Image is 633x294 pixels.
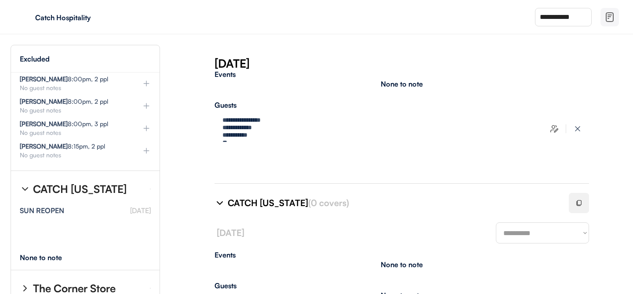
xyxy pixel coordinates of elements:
div: Catch Hospitality [35,14,146,21]
div: 8:00pm, 3 ppl [20,121,108,127]
div: [DATE] [215,55,633,71]
div: Excluded [20,55,50,62]
img: chevron-right%20%281%29.svg [20,184,30,194]
div: 8:15pm, 2 ppl [20,143,105,149]
div: No guest notes [20,85,128,91]
div: SUN REOPEN [20,207,64,214]
div: Events [215,251,589,258]
img: users-edit.svg [550,124,559,133]
div: CATCH [US_STATE] [228,197,558,209]
div: None to note [381,261,423,268]
font: (0 covers) [308,197,349,208]
img: chevron-right%20%281%29.svg [20,283,30,294]
div: 8:00pm, 2 ppl [20,76,108,82]
font: [DATE] [130,206,151,215]
img: plus%20%281%29.svg [142,124,151,133]
img: chevron-right%20%281%29.svg [215,198,225,208]
div: None to note [20,254,78,261]
div: CATCH [US_STATE] [33,184,127,194]
font: [DATE] [217,227,244,238]
div: None to note [381,80,423,87]
div: No guest notes [20,107,128,113]
strong: [PERSON_NAME] [20,98,68,105]
div: Guests [215,102,589,109]
img: plus%20%281%29.svg [142,102,151,110]
div: Guests [215,282,589,289]
img: plus%20%281%29.svg [142,79,151,88]
strong: [PERSON_NAME] [20,75,68,83]
div: Events [215,71,589,78]
div: No guest notes [20,152,128,158]
strong: [PERSON_NAME] [20,142,68,150]
img: file-02.svg [604,12,615,22]
div: 8:00pm, 2 ppl [20,98,108,105]
div: The Corner Store [33,283,116,294]
img: plus%20%281%29.svg [142,146,151,155]
img: x-close%20%283%29.svg [573,124,582,133]
img: yH5BAEAAAAALAAAAAABAAEAAAIBRAA7 [18,10,32,24]
div: No guest notes [20,130,128,136]
strong: [PERSON_NAME] [20,120,68,127]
